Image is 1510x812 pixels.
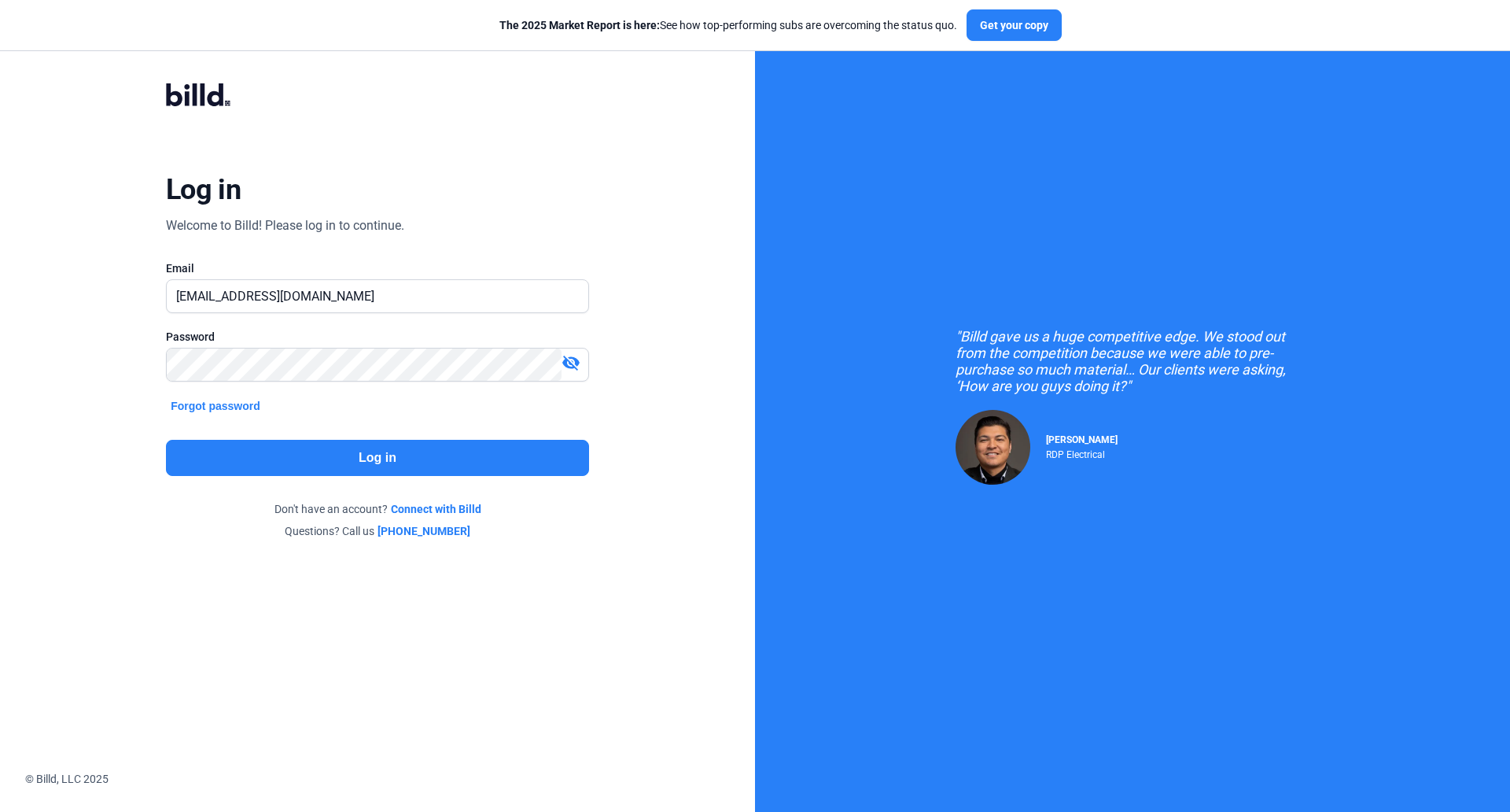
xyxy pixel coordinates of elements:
[166,523,589,539] div: Questions? Call us
[166,172,241,207] div: Log in
[166,397,265,415] button: Forgot password
[391,501,481,517] a: Connect with Billd
[166,216,404,235] div: Welcome to Billd! Please log in to continue.
[499,17,957,33] div: See how top-performing subs are overcoming the status quo.
[166,260,589,276] div: Email
[166,440,589,476] button: Log in
[967,9,1062,41] button: Get your copy
[499,19,660,31] span: The 2025 Market Report is here:
[1046,445,1118,460] div: RDP Electrical
[377,523,470,539] a: [PHONE_NUMBER]
[956,328,1309,394] div: "Billd gave us a huge competitive edge. We stood out from the competition because we were able to...
[1046,434,1118,445] span: [PERSON_NAME]
[166,501,589,517] div: Don't have an account?
[166,329,589,345] div: Password
[956,410,1030,485] img: Raul Pacheco
[562,353,580,372] mat-icon: visibility_off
